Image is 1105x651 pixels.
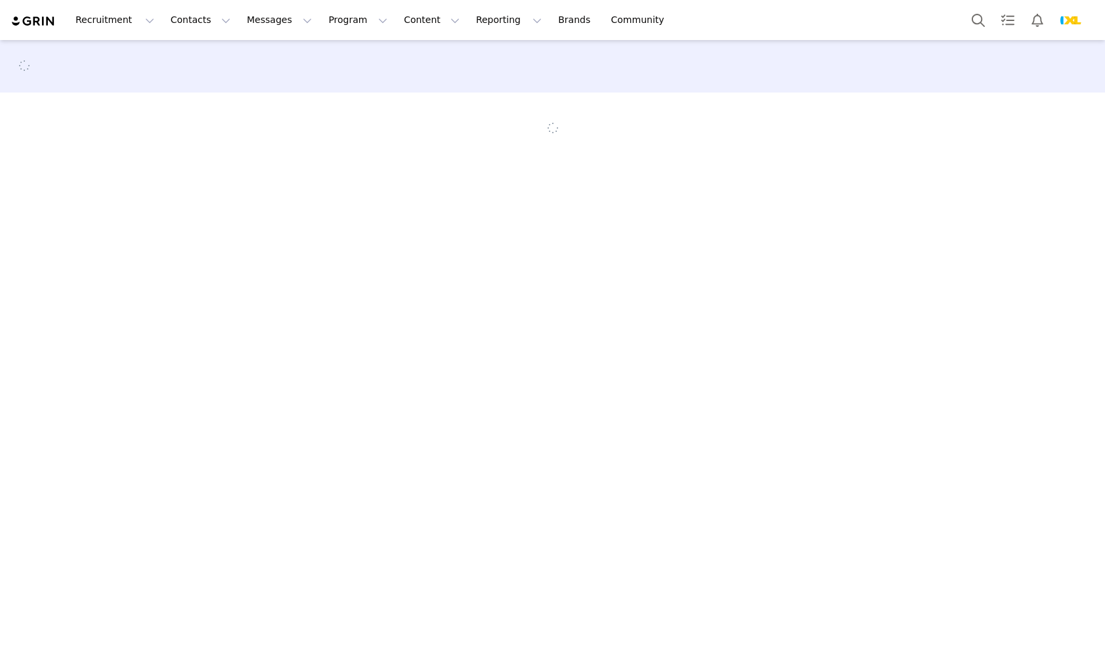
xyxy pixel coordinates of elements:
a: Brands [550,5,602,35]
button: Recruitment [68,5,162,35]
a: Tasks [993,5,1022,35]
button: Profile [1052,10,1094,31]
a: Community [603,5,678,35]
button: Program [320,5,395,35]
button: Content [396,5,467,35]
img: grin logo [11,15,56,28]
button: Messages [239,5,320,35]
button: Search [964,5,993,35]
button: Contacts [163,5,238,35]
button: Reporting [468,5,550,35]
img: 8ce3c2e1-2d99-4550-bd57-37e0d623144a.webp [1060,10,1081,31]
button: Notifications [1023,5,1052,35]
